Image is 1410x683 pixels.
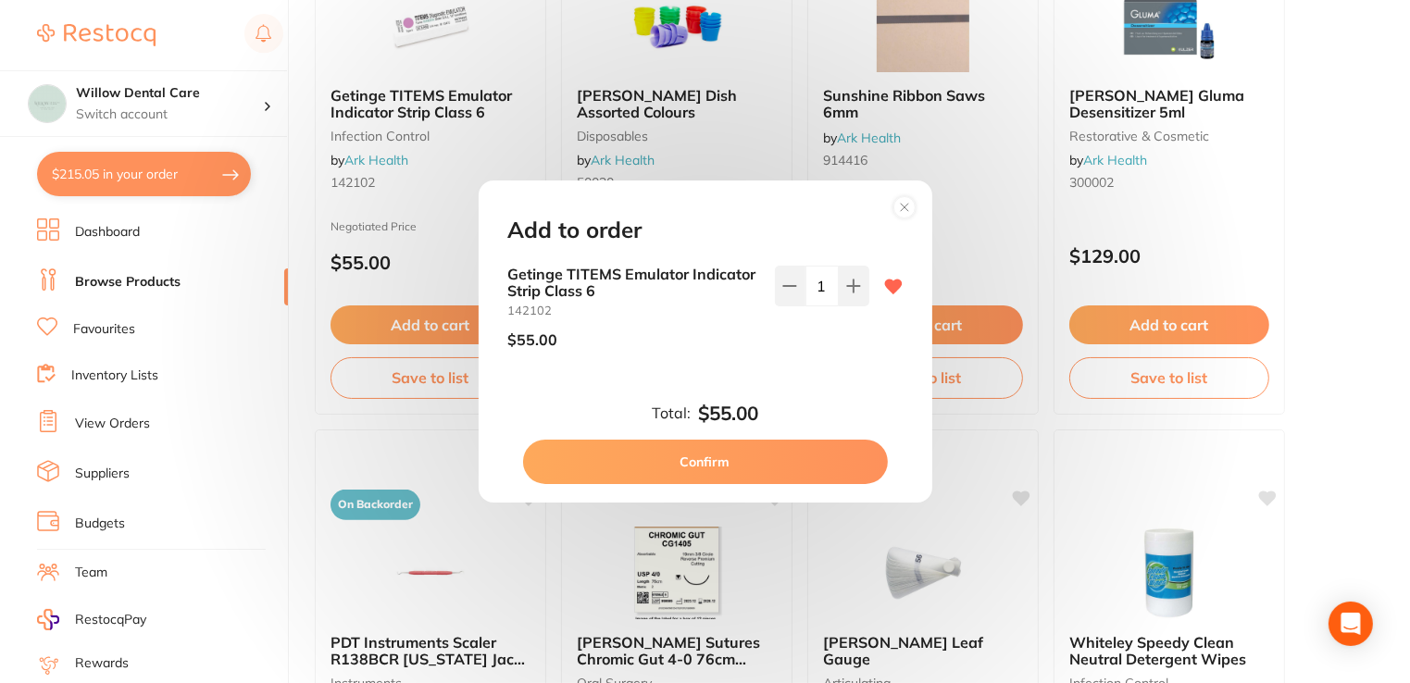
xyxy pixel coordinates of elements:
[508,304,760,317] small: 142102
[523,440,888,484] button: Confirm
[1329,602,1373,646] div: Open Intercom Messenger
[508,217,643,243] h2: Add to order
[508,266,760,300] b: Getinge TITEMS Emulator Indicator Strip Class 6
[508,331,558,348] p: $55.00
[698,403,758,425] b: $55.00
[652,404,691,421] label: Total:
